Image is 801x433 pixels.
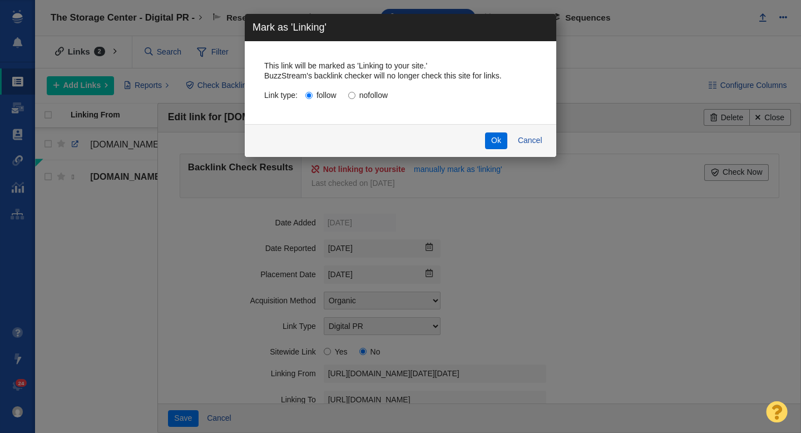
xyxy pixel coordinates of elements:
input: nofollow [348,92,355,99]
button: Ok [485,132,508,149]
h4: Mark as 'Linking' [253,22,327,34]
label: Link type: [264,87,298,100]
label: nofollow [348,87,388,101]
div: This link will be marked as 'Linking to your site.' BuzzStream's backlink checker will no longer ... [264,61,537,81]
label: follow [305,87,337,101]
a: Cancel [511,132,548,149]
input: follow [305,92,313,99]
